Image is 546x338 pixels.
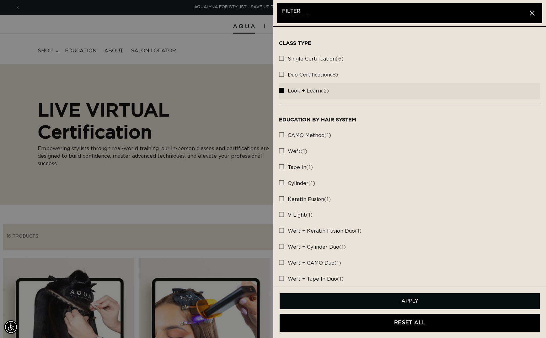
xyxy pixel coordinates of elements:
[288,56,336,61] span: single certification
[288,148,308,155] span: (1)
[288,133,324,138] span: CAMO Method
[288,132,331,139] span: (1)
[288,164,313,171] span: (1)
[4,320,18,334] div: Accessibility Menu
[288,277,337,282] span: Weft + Tape in Duo
[515,308,546,338] iframe: Chat Widget
[288,245,339,250] span: Weft + Cylinder Duo
[282,8,527,14] h2: Filter
[282,14,527,18] p: 16 products
[288,149,301,154] span: Weft
[288,72,338,78] span: (8)
[288,180,315,187] span: (1)
[288,261,335,266] span: Weft + CAMO Duo
[288,196,331,203] span: (1)
[288,72,330,77] span: duo certification
[280,293,540,309] button: Apply
[288,228,362,235] span: (1)
[288,229,355,234] span: Weft + Keratin Fusion Duo
[288,213,306,218] span: V Light
[288,88,321,93] span: look + learn
[288,212,313,219] span: (1)
[288,260,341,267] span: (1)
[288,56,344,62] span: (6)
[280,314,540,332] a: RESET ALL
[288,276,344,283] span: (1)
[288,88,329,94] span: (2)
[279,117,540,123] h3: Education By Hair system
[288,165,306,170] span: Tape In
[288,197,324,202] span: Keratin Fusion
[288,181,308,186] span: Cylinder
[279,40,540,46] h3: Class Type
[288,244,346,251] span: (1)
